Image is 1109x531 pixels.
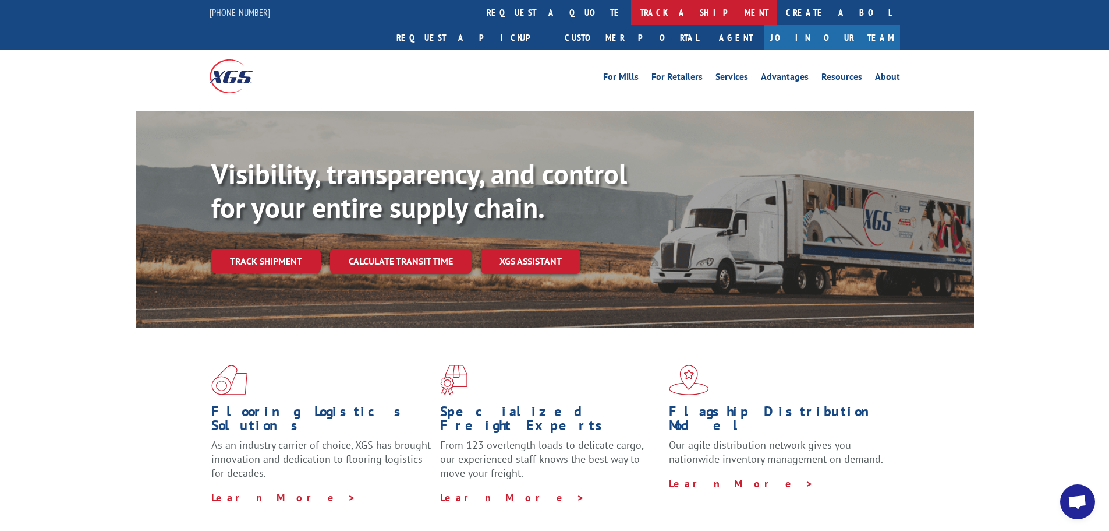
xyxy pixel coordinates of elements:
a: [PHONE_NUMBER] [210,6,270,18]
h1: Flagship Distribution Model [669,405,889,438]
span: Our agile distribution network gives you nationwide inventory management on demand. [669,438,883,466]
img: xgs-icon-total-supply-chain-intelligence-red [211,365,247,395]
a: Learn More > [211,491,356,504]
a: Track shipment [211,249,321,273]
a: Learn More > [440,491,585,504]
a: Services [715,72,748,85]
img: xgs-icon-focused-on-flooring-red [440,365,467,395]
p: From 123 overlength loads to delicate cargo, our experienced staff knows the best way to move you... [440,438,660,490]
a: Learn More > [669,477,814,490]
a: Open chat [1060,484,1095,519]
a: Calculate transit time [330,249,472,274]
a: Customer Portal [556,25,707,50]
span: As an industry carrier of choice, XGS has brought innovation and dedication to flooring logistics... [211,438,431,480]
a: For Mills [603,72,639,85]
a: Request a pickup [388,25,556,50]
img: xgs-icon-flagship-distribution-model-red [669,365,709,395]
a: For Retailers [651,72,703,85]
h1: Flooring Logistics Solutions [211,405,431,438]
a: Advantages [761,72,809,85]
a: Join Our Team [764,25,900,50]
a: XGS ASSISTANT [481,249,580,274]
b: Visibility, transparency, and control for your entire supply chain. [211,156,627,226]
h1: Specialized Freight Experts [440,405,660,438]
a: Resources [821,72,862,85]
a: Agent [707,25,764,50]
a: About [875,72,900,85]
